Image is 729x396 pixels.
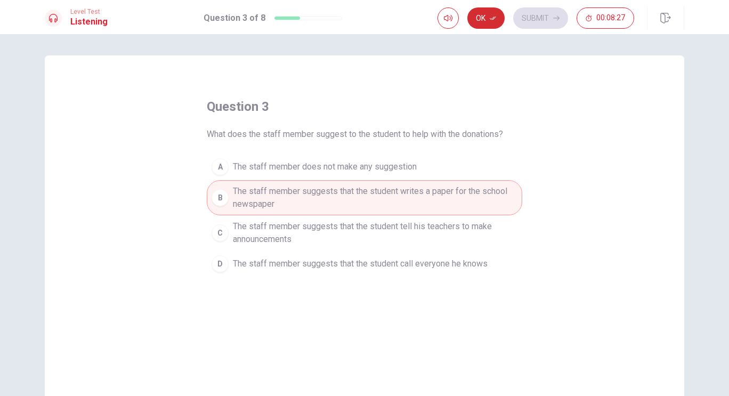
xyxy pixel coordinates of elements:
[70,8,108,15] span: Level Test
[577,7,634,29] button: 00:08:27
[233,185,517,211] span: The staff member suggests that the student writes a paper for the school newspaper
[212,255,229,272] div: D
[204,12,265,25] h1: Question 3 of 8
[233,160,417,173] span: The staff member does not make any suggestion
[212,189,229,206] div: B
[233,257,488,270] span: The staff member suggests that the student call everyone he knows
[70,15,108,28] h1: Listening
[207,180,522,215] button: BThe staff member suggests that the student writes a paper for the school newspaper
[207,128,503,141] span: What does the staff member suggest to the student to help with the donations?
[212,158,229,175] div: A
[596,14,625,22] span: 00:08:27
[467,7,505,29] button: Ok
[207,250,522,277] button: DThe staff member suggests that the student call everyone he knows
[207,98,269,115] h4: question 3
[207,215,522,250] button: CThe staff member suggests that the student tell his teachers to make announcements
[212,224,229,241] div: C
[233,220,517,246] span: The staff member suggests that the student tell his teachers to make announcements
[207,153,522,180] button: AThe staff member does not make any suggestion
